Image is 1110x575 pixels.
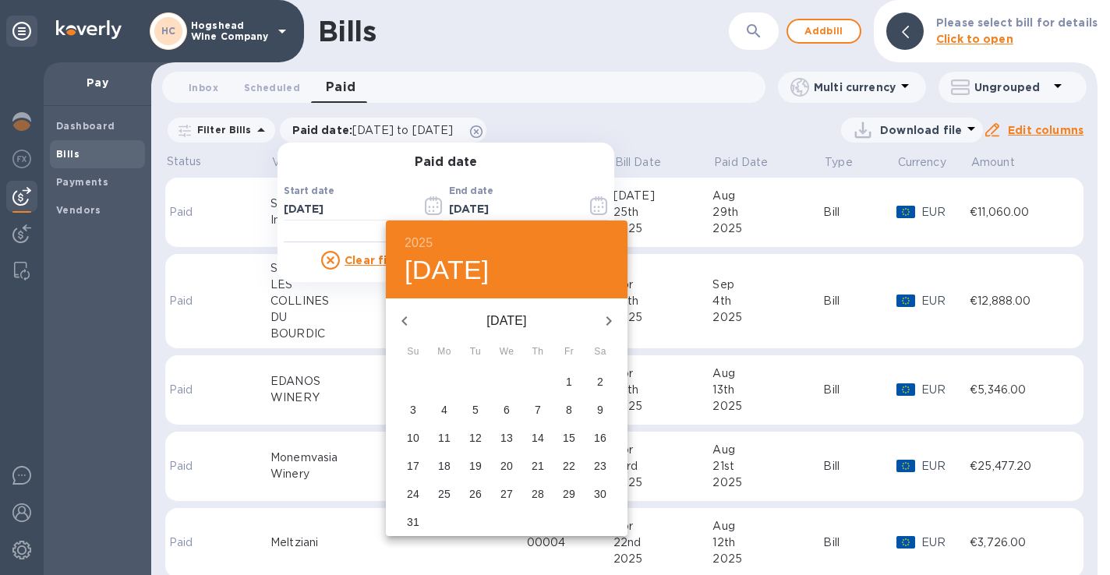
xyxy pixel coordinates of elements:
button: 10 [399,424,427,452]
button: 2025 [405,232,433,254]
button: 20 [493,452,521,480]
button: 12 [461,424,490,452]
button: 25 [430,480,458,508]
button: 14 [524,424,552,452]
button: 8 [555,396,583,424]
p: 19 [469,457,482,473]
p: 3 [410,401,416,417]
button: 24 [399,480,427,508]
p: 10 [407,429,419,445]
button: 30 [586,480,614,508]
button: 28 [524,480,552,508]
button: 29 [555,480,583,508]
p: 22 [563,457,575,473]
button: 19 [461,452,490,480]
p: 13 [500,429,513,445]
p: 28 [532,485,544,501]
p: 9 [597,401,603,417]
button: 3 [399,396,427,424]
button: 7 [524,396,552,424]
p: 26 [469,485,482,501]
p: 8 [566,401,572,417]
span: Su [399,344,427,360]
p: 23 [594,457,606,473]
p: 29 [563,485,575,501]
p: 30 [594,485,606,501]
p: 1 [566,373,572,389]
p: 17 [407,457,419,473]
span: Tu [461,344,490,360]
button: 4 [430,396,458,424]
p: 11 [438,429,451,445]
p: 15 [563,429,575,445]
p: 4 [441,401,447,417]
p: 7 [535,401,541,417]
p: 21 [532,457,544,473]
span: Fr [555,344,583,360]
p: [DATE] [423,312,590,330]
button: 15 [555,424,583,452]
button: 18 [430,452,458,480]
button: 6 [493,396,521,424]
span: Mo [430,344,458,360]
p: 12 [469,429,482,445]
button: 16 [586,424,614,452]
p: 14 [532,429,544,445]
button: 31 [399,508,427,536]
p: 6 [504,401,510,417]
button: 17 [399,452,427,480]
button: 1 [555,368,583,396]
p: 2 [597,373,603,389]
button: 2 [586,368,614,396]
span: We [493,344,521,360]
p: 24 [407,485,419,501]
p: 31 [407,513,419,529]
button: 26 [461,480,490,508]
p: 16 [594,429,606,445]
p: 27 [500,485,513,501]
button: 5 [461,396,490,424]
button: 11 [430,424,458,452]
button: 23 [586,452,614,480]
span: Th [524,344,552,360]
span: Sa [586,344,614,360]
p: 18 [438,457,451,473]
p: 20 [500,457,513,473]
p: 25 [438,485,451,501]
button: 21 [524,452,552,480]
button: 22 [555,452,583,480]
button: 9 [586,396,614,424]
button: 13 [493,424,521,452]
button: 27 [493,480,521,508]
p: 5 [472,401,479,417]
button: [DATE] [405,254,490,287]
